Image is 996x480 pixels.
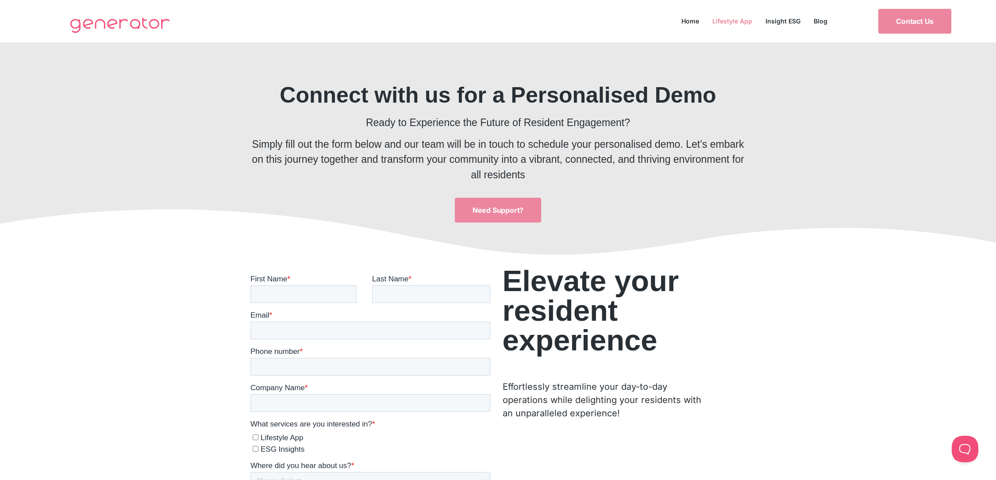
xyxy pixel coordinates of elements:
h2: Elevate your resident experience [503,266,702,355]
a: Contact Us [878,9,951,34]
p: Simply fill out the form below and our team will be in touch to schedule your personalised demo. ... [246,137,750,183]
iframe: Toggle Customer Support [952,436,978,462]
input: Lifestyle App [2,160,8,165]
p: Effortlessly streamline your day-to-day operations while delighting your residents with an unpara... [503,380,702,420]
h1: Connect with us for a Personalised Demo [246,84,750,106]
a: Blog [807,15,834,27]
span: Lifestyle App [10,159,53,167]
a: Insight ESG [759,15,807,27]
span: ESG Insights [10,170,54,179]
input: I agree to allow Generator Tech to store and process my personal data.* [2,366,8,372]
input: I agree to receive other communications from Generator Tech. [2,329,8,335]
span: I agree to receive other communications from Generator Tech. [11,328,240,336]
a: Need Support? [455,198,541,223]
input: ESG Insights [2,171,8,177]
span: Need Support? [473,207,523,214]
a: Lifestyle App [706,15,759,27]
nav: Menu [675,15,834,27]
a: Home [675,15,706,27]
span: Contact Us [896,18,934,25]
span: I agree to allow Generator Tech to store and process my personal data. [11,365,240,372]
p: Ready to Experience the Future of Resident Engagement? [246,115,750,131]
